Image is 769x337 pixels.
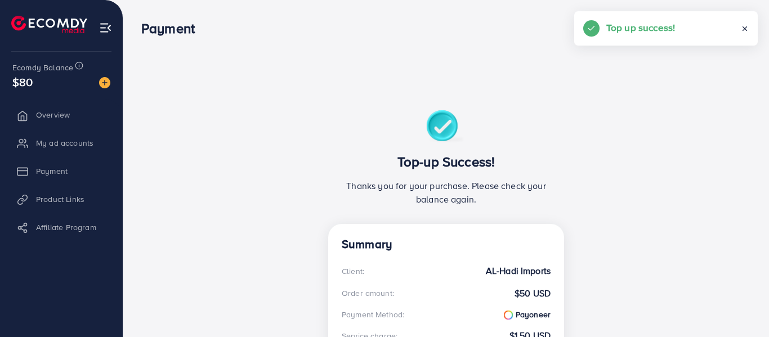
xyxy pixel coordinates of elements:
[141,20,204,37] h3: Payment
[99,21,112,34] img: menu
[342,309,404,320] div: Payment Method:
[342,179,551,206] p: Thanks you for your purchase. Please check your balance again.
[342,237,551,251] h4: Summary
[12,74,33,90] span: $80
[342,287,394,299] div: Order amount:
[515,287,551,300] strong: $50 USD
[12,62,73,73] span: Ecomdy Balance
[342,154,551,170] h3: Top-up Success!
[342,266,364,277] div: Client:
[11,16,87,33] img: logo
[504,311,513,320] img: payoneer
[606,20,675,35] h5: Top up success!
[426,110,466,145] img: success
[99,77,110,88] img: image
[504,309,551,320] strong: Payoneer
[486,264,551,277] strong: AL-Hadi Imports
